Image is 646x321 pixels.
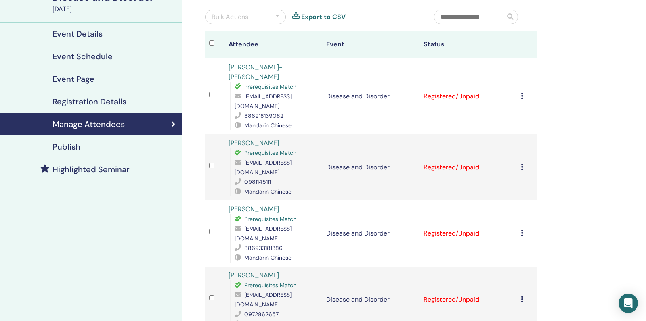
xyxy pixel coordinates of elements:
[322,58,419,134] td: Disease and Disorder
[244,83,296,90] span: Prerequisites Match
[301,12,346,22] a: Export to CSV
[235,93,292,110] span: [EMAIL_ADDRESS][DOMAIN_NAME]
[229,271,279,279] a: [PERSON_NAME]
[52,29,103,39] h4: Event Details
[244,281,296,289] span: Prerequisites Match
[419,31,517,58] th: Status
[322,31,419,58] th: Event
[322,134,419,200] td: Disease and Disorder
[235,291,292,308] span: [EMAIL_ADDRESS][DOMAIN_NAME]
[52,119,125,129] h4: Manage Attendees
[52,52,113,61] h4: Event Schedule
[619,294,638,313] div: Open Intercom Messenger
[52,97,126,106] h4: Registration Details
[52,142,80,152] h4: Publish
[244,188,292,195] span: Mandarin Chinese
[322,200,419,267] td: Disease and Disorder
[244,254,292,261] span: Mandarin Chinese
[52,4,177,14] div: [DATE]
[212,12,248,22] div: Bulk Actions
[244,244,283,252] span: 886933181386
[235,225,292,242] span: [EMAIL_ADDRESS][DOMAIN_NAME]
[235,159,292,176] span: [EMAIL_ADDRESS][DOMAIN_NAME]
[224,31,322,58] th: Attendee
[229,205,279,213] a: [PERSON_NAME]
[244,112,283,119] span: 886918139082
[244,122,292,129] span: Mandarin Chinese
[244,311,279,318] span: 0972862657
[52,165,130,174] h4: Highlighted Seminar
[229,139,279,147] a: [PERSON_NAME]
[244,149,296,156] span: Prerequisites Match
[52,74,94,84] h4: Event Page
[244,215,296,223] span: Prerequisites Match
[244,178,271,186] span: 0981145111
[229,63,283,81] a: [PERSON_NAME]-[PERSON_NAME]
